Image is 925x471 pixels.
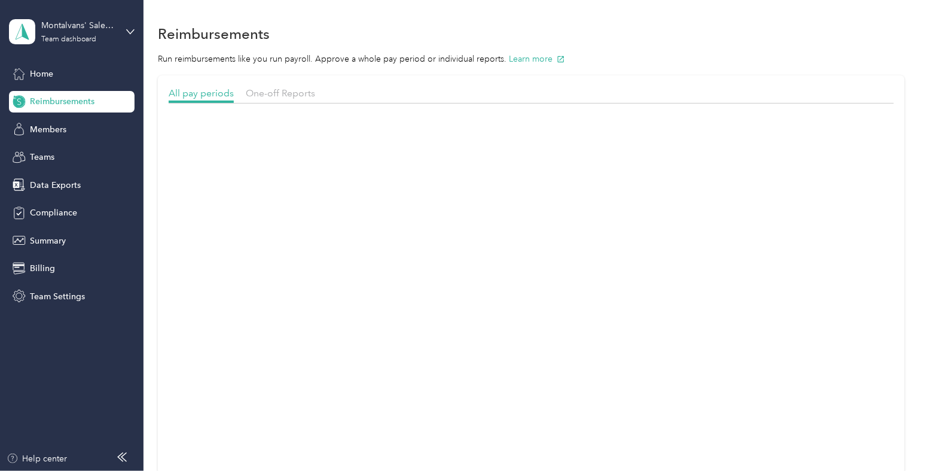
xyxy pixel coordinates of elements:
p: Run reimbursements like you run payroll. Approve a whole pay period or individual reports. [158,53,904,65]
span: One-off Reports [246,87,316,99]
span: Billing [30,262,55,275]
span: Reimbursements [30,95,94,108]
span: Members [30,123,66,136]
div: Team dashboard [41,36,96,43]
button: Help center [7,452,68,465]
button: Learn more [509,53,565,65]
span: Compliance [30,206,77,219]
iframe: Everlance-gr Chat Button Frame [858,404,925,471]
div: Montalvans' Sales, INC [41,19,116,32]
span: Home [30,68,53,80]
span: Data Exports [30,179,81,192]
span: Summary [30,235,66,247]
h1: Reimbursements [158,28,270,40]
span: Teams [30,151,54,163]
span: Team Settings [30,290,85,303]
span: All pay periods [169,87,234,99]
